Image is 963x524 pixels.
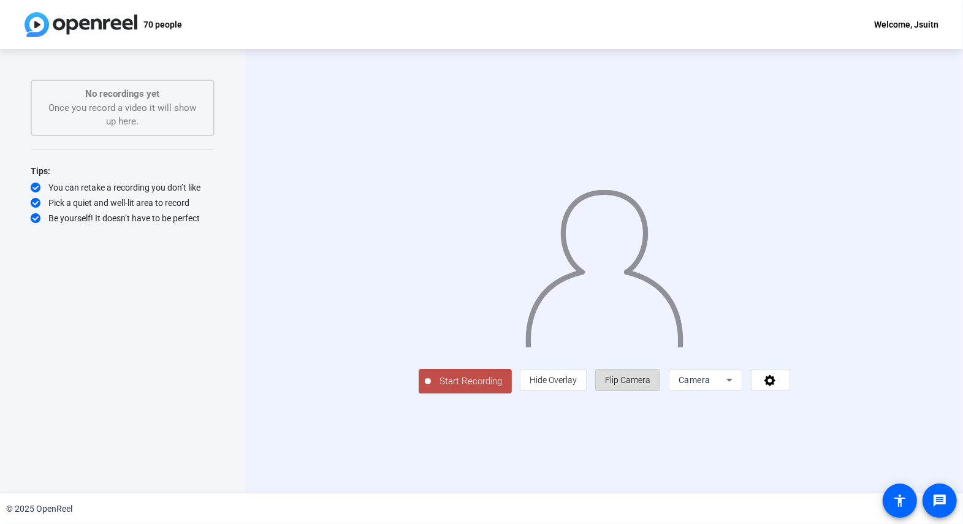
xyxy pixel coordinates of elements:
span: Flip Camera [605,375,650,385]
button: Start Recording [419,369,512,393]
div: Be yourself! It doesn’t have to be perfect [31,212,215,224]
img: OpenReel logo [25,12,137,37]
span: Start Recording [431,374,512,389]
div: You can retake a recording you don’t like [31,181,215,194]
div: Pick a quiet and well-lit area to record [31,197,215,209]
mat-icon: message [932,493,947,508]
div: Once you record a video it will show up here. [44,87,201,129]
span: Camera [679,375,710,385]
button: Hide Overlay [520,369,587,391]
img: overlay [523,180,684,347]
p: 70 people [143,17,182,32]
mat-icon: accessibility [893,493,907,508]
span: Hide Overlay [530,375,577,385]
div: Tips: [31,164,215,178]
p: No recordings yet [44,87,201,101]
button: Flip Camera [595,369,660,391]
div: © 2025 OpenReel [6,503,72,515]
div: Welcome, Jsuitn [874,17,938,32]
